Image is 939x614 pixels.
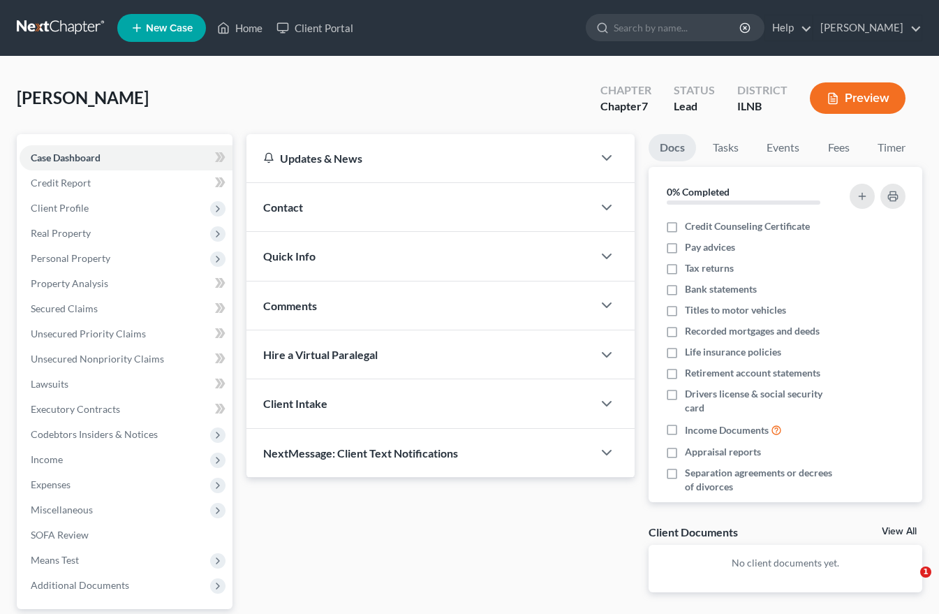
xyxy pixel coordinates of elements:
a: Fees [816,134,861,161]
span: Client Profile [31,202,89,214]
a: Timer [866,134,917,161]
span: Unsecured Priority Claims [31,328,146,339]
span: Credit Counseling Certificate [685,219,810,233]
span: Lawsuits [31,378,68,390]
div: Updates & News [263,151,576,166]
span: Case Dashboard [31,152,101,163]
span: Means Test [31,554,79,566]
div: Chapter [600,82,651,98]
span: Expenses [31,478,71,490]
span: Property Analysis [31,277,108,289]
a: Client Portal [269,15,360,41]
span: Life insurance policies [685,345,781,359]
a: SOFA Review [20,522,232,548]
a: Executory Contracts [20,397,232,422]
span: 1 [920,567,931,578]
a: Property Analysis [20,271,232,296]
a: Help [765,15,812,41]
span: Secured Claims [31,302,98,314]
span: Additional Documents [31,579,129,591]
a: Unsecured Nonpriority Claims [20,346,232,372]
span: Hire a Virtual Paralegal [263,348,378,361]
span: New Case [146,23,193,34]
span: Drivers license & social security card [685,387,842,415]
p: No client documents yet. [660,556,911,570]
a: [PERSON_NAME] [813,15,922,41]
a: View All [882,527,917,536]
span: Credit Report [31,177,91,189]
div: Status [674,82,715,98]
div: District [737,82,788,98]
div: Chapter [600,98,651,115]
span: Bank statements [685,282,757,296]
span: Titles to motor vehicles [685,303,786,317]
span: SOFA Review [31,529,89,541]
span: Separation agreements or decrees of divorces [685,466,842,494]
input: Search by name... [614,15,741,41]
span: Pay advices [685,240,735,254]
a: Home [210,15,269,41]
a: Events [755,134,811,161]
a: Unsecured Priority Claims [20,321,232,346]
span: Codebtors Insiders & Notices [31,428,158,440]
span: NextMessage: Client Text Notifications [263,446,458,460]
iframe: Intercom live chat [892,567,925,600]
span: Executory Contracts [31,403,120,415]
span: Appraisal reports [685,445,761,459]
a: Docs [649,134,696,161]
a: Secured Claims [20,296,232,321]
span: Quick Info [263,249,316,263]
span: Personal Property [31,252,110,264]
div: ILNB [737,98,788,115]
span: Income Documents [685,423,769,437]
span: Miscellaneous [31,504,93,516]
span: Unsecured Nonpriority Claims [31,353,164,365]
span: Income [31,453,63,465]
button: Preview [810,82,905,114]
span: Retirement account statements [685,366,820,380]
div: Client Documents [649,525,738,539]
span: Client Intake [263,397,327,410]
span: Tax returns [685,261,734,275]
div: Lead [674,98,715,115]
a: Case Dashboard [20,145,232,170]
span: Recorded mortgages and deeds [685,324,820,338]
a: Lawsuits [20,372,232,397]
span: Real Property [31,227,91,239]
a: Credit Report [20,170,232,196]
strong: 0% Completed [667,186,730,198]
span: Comments [263,299,317,312]
a: Tasks [702,134,750,161]
span: 7 [642,99,648,112]
span: Contact [263,200,303,214]
span: [PERSON_NAME] [17,87,149,108]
